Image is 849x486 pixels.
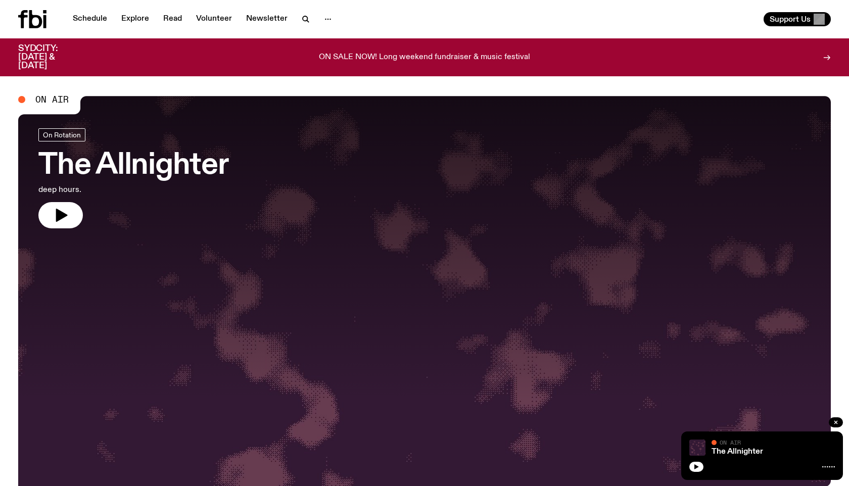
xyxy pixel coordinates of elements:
p: deep hours. [38,184,228,196]
span: On Air [720,439,741,446]
span: Support Us [770,15,811,24]
a: On Rotation [38,128,85,141]
a: Schedule [67,12,113,26]
span: On Air [35,95,69,104]
p: ON SALE NOW! Long weekend fundraiser & music festival [319,53,530,62]
h3: The Allnighter [38,152,228,180]
h3: SYDCITY: [DATE] & [DATE] [18,44,83,70]
a: Explore [115,12,155,26]
a: The Allnighterdeep hours. [38,128,228,228]
a: The Allnighter [712,448,763,456]
a: Read [157,12,188,26]
a: Newsletter [240,12,294,26]
span: On Rotation [43,131,81,138]
a: Volunteer [190,12,238,26]
button: Support Us [764,12,831,26]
